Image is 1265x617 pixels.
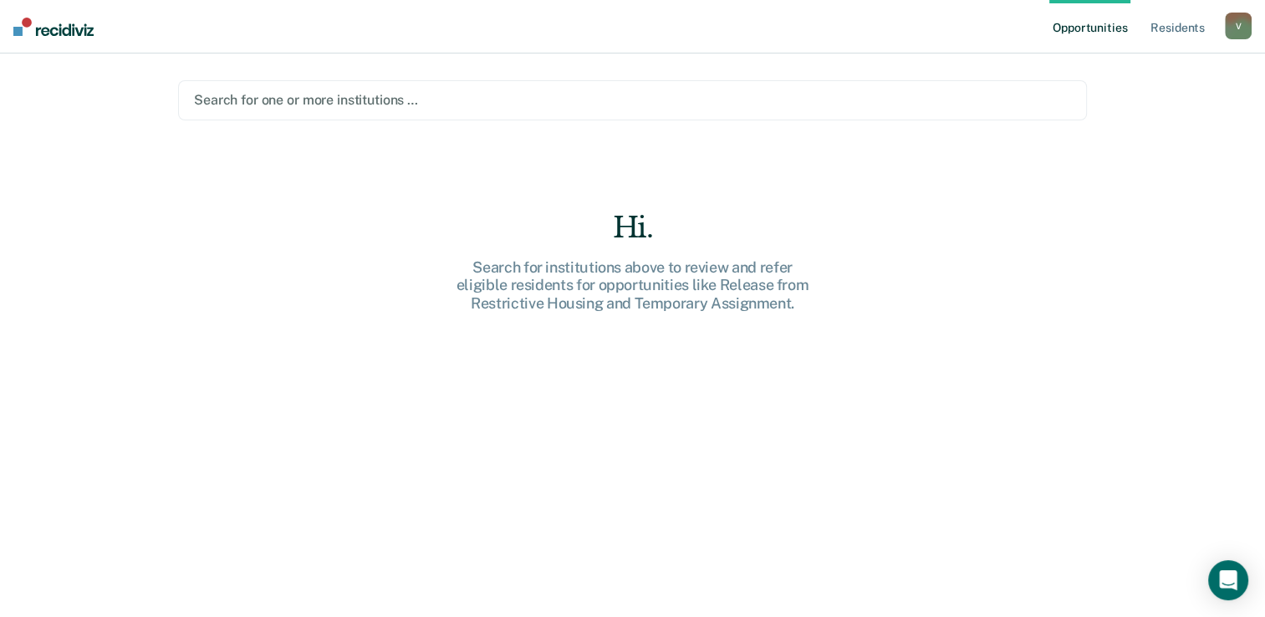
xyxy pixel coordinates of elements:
[1208,560,1248,600] div: Open Intercom Messenger
[13,18,94,36] img: Recidiviz
[1225,13,1252,39] button: V
[365,211,900,245] div: Hi.
[365,258,900,313] div: Search for institutions above to review and refer eligible residents for opportunities like Relea...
